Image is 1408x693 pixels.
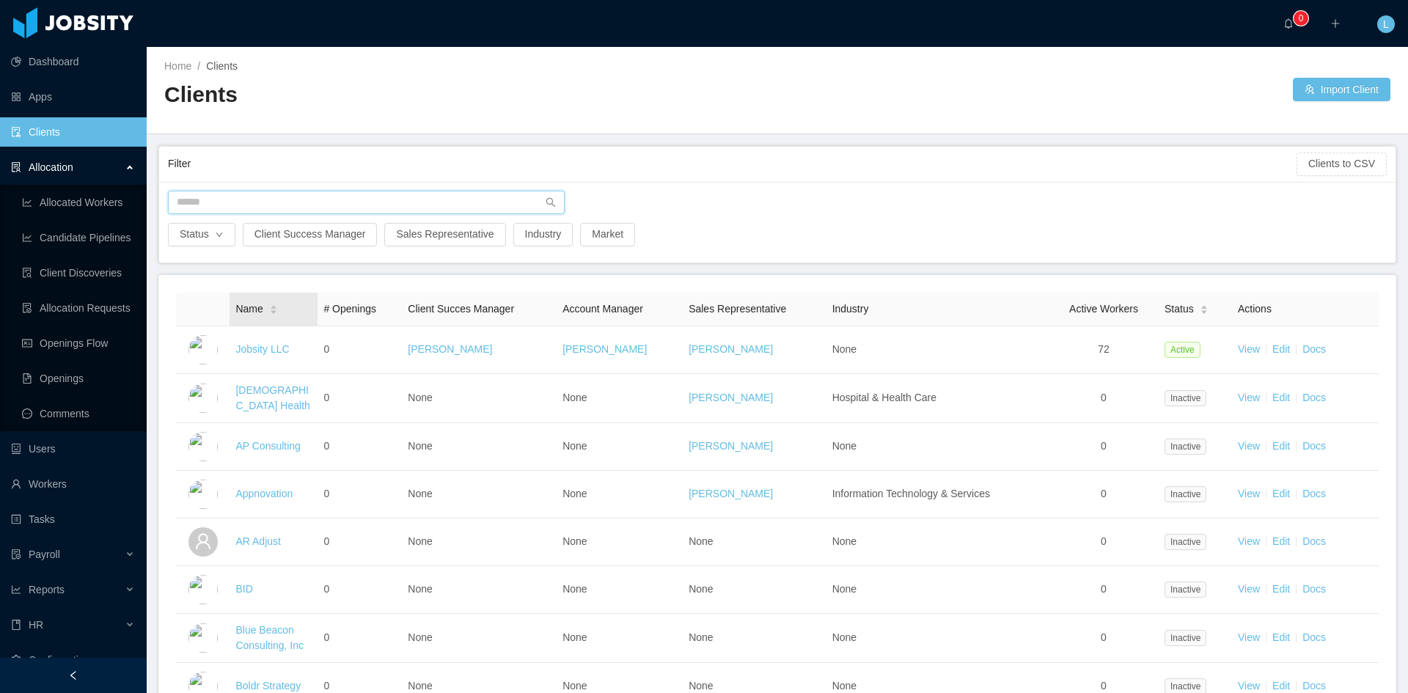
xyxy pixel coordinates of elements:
a: Home [164,60,191,72]
a: Appnovation [235,488,293,499]
td: 0 [318,471,402,518]
a: icon: profileTasks [11,505,135,534]
a: View [1238,488,1260,499]
span: Clients [206,60,238,72]
td: 0 [1049,566,1159,614]
td: 0 [318,423,402,471]
span: Industry [832,303,869,315]
a: [PERSON_NAME] [562,343,647,355]
a: icon: line-chartCandidate Pipelines [22,223,135,252]
div: Sort [269,303,278,313]
i: icon: caret-down [269,309,277,313]
a: View [1238,440,1260,452]
a: Jobsity LLC [235,343,289,355]
td: 0 [1049,518,1159,566]
span: HR [29,619,43,631]
span: Sales Representative [689,303,786,315]
span: Hospital & Health Care [832,392,936,403]
td: 72 [1049,326,1159,374]
button: Clients to CSV [1297,153,1387,176]
button: Statusicon: down [168,223,235,246]
i: icon: bell [1283,18,1294,29]
span: None [408,680,432,692]
a: Docs [1302,488,1326,499]
span: None [408,535,432,547]
td: 0 [318,566,402,614]
i: icon: line-chart [11,584,21,595]
span: None [562,583,587,595]
span: Status [1165,301,1194,317]
a: [PERSON_NAME] [689,392,773,403]
span: None [832,440,857,452]
img: 6a98c4f0-fa44-11e7-92f0-8dd2fe54cc72_5a5e2f7bcfdbd-400w.png [188,575,218,604]
span: None [562,680,587,692]
span: None [408,392,432,403]
a: AP Consulting [235,440,300,452]
a: Docs [1302,392,1326,403]
a: View [1238,680,1260,692]
div: Sort [1200,303,1209,313]
span: None [562,535,587,547]
a: icon: robotUsers [11,434,135,463]
a: Docs [1302,680,1326,692]
span: None [689,583,713,595]
i: icon: user [194,532,212,550]
h2: Clients [164,80,777,110]
i: icon: caret-up [1200,303,1208,307]
td: 0 [318,326,402,374]
a: [PERSON_NAME] [689,488,773,499]
a: View [1238,343,1260,355]
a: View [1238,392,1260,403]
a: [DEMOGRAPHIC_DATA] Health [235,384,309,411]
span: Inactive [1165,486,1206,502]
a: Edit [1272,680,1290,692]
span: None [689,631,713,643]
a: icon: auditClients [11,117,135,147]
a: [PERSON_NAME] [689,343,773,355]
span: Actions [1238,303,1272,315]
span: Inactive [1165,582,1206,598]
span: None [832,680,857,692]
span: None [689,535,713,547]
a: [PERSON_NAME] [408,343,492,355]
a: Edit [1272,631,1290,643]
a: Docs [1302,440,1326,452]
span: Client Succes Manager [408,303,514,315]
td: 0 [318,614,402,663]
span: / [197,60,200,72]
a: Docs [1302,631,1326,643]
span: None [832,631,857,643]
i: icon: plus [1330,18,1341,29]
button: Sales Representative [384,223,505,246]
a: icon: file-textOpenings [22,364,135,393]
span: None [408,631,432,643]
a: icon: messageComments [22,399,135,428]
div: Filter [168,150,1297,177]
span: None [408,583,432,595]
img: 6a8e90c0-fa44-11e7-aaa7-9da49113f530_5a5d50e77f870-400w.png [188,384,218,413]
span: Active [1165,342,1200,358]
span: L [1383,15,1389,33]
td: 0 [1049,471,1159,518]
span: None [832,583,857,595]
img: 6a99a840-fa44-11e7-acf7-a12beca8be8a_5a5d51fe797d3-400w.png [188,623,218,653]
sup: 0 [1294,11,1308,26]
a: icon: file-doneAllocation Requests [22,293,135,323]
img: 6a95fc60-fa44-11e7-a61b-55864beb7c96_5a5d513336692-400w.png [188,432,218,461]
a: View [1238,631,1260,643]
a: Boldr Strategy [235,680,301,692]
a: icon: idcardOpenings Flow [22,329,135,358]
span: None [408,488,432,499]
td: 0 [1049,374,1159,423]
a: Docs [1302,535,1326,547]
td: 0 [318,518,402,566]
a: icon: userWorkers [11,469,135,499]
button: icon: usergroup-addImport Client [1293,78,1390,101]
span: None [562,488,587,499]
span: None [832,343,857,355]
span: Inactive [1165,534,1206,550]
span: Allocation [29,161,73,173]
a: icon: pie-chartDashboard [11,47,135,76]
span: Information Technology & Services [832,488,990,499]
a: Blue Beacon Consulting, Inc [235,624,304,651]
